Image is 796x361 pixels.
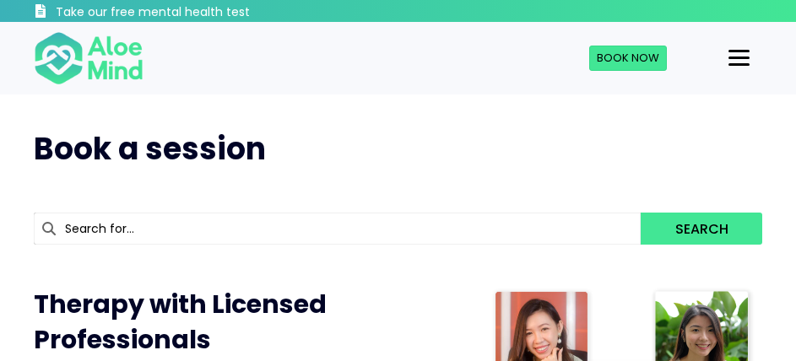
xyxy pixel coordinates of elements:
[56,4,256,21] h3: Take our free mental health test
[589,46,667,71] a: Book Now
[34,127,266,170] span: Book a session
[597,50,659,66] span: Book Now
[641,213,762,245] button: Search
[34,4,256,22] a: Take our free mental health test
[34,213,641,245] input: Search for...
[34,30,143,86] img: Aloe mind Logo
[34,286,327,358] span: Therapy with Licensed Professionals
[722,44,756,73] button: Menu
